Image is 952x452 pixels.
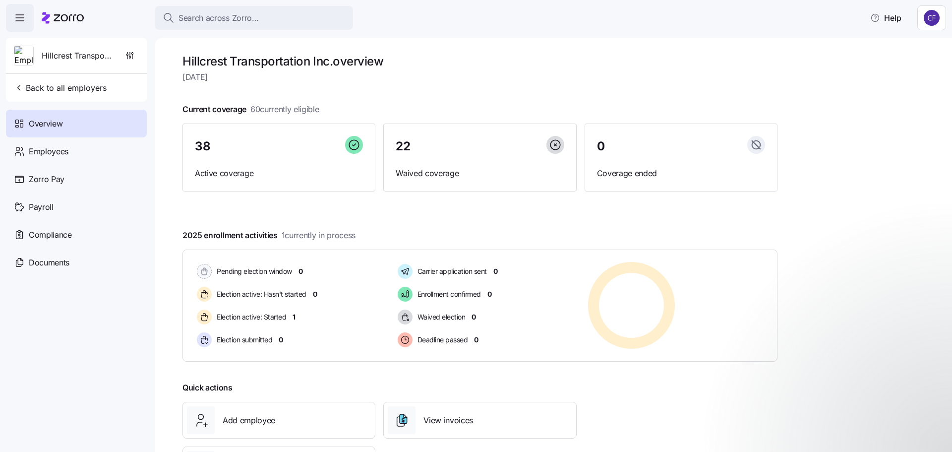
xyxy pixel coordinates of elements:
[178,12,259,24] span: Search across Zorro...
[6,249,147,276] a: Documents
[214,312,286,322] span: Election active: Started
[415,312,466,322] span: Waived election
[10,78,111,98] button: Back to all employers
[182,71,777,83] span: [DATE]
[298,266,303,276] span: 0
[870,12,901,24] span: Help
[182,54,777,69] h1: Hillcrest Transportation Inc. overview
[195,140,210,152] span: 38
[862,8,909,28] button: Help
[182,229,356,242] span: 2025 enrollment activities
[493,266,498,276] span: 0
[29,257,69,269] span: Documents
[214,266,292,276] span: Pending election window
[415,266,487,276] span: Carrier application sent
[423,414,473,427] span: View invoices
[29,201,54,213] span: Payroll
[29,229,72,241] span: Compliance
[223,414,275,427] span: Add employee
[6,165,147,193] a: Zorro Pay
[14,46,33,66] img: Employer logo
[415,289,481,299] span: Enrollment confirmed
[250,103,319,116] span: 60 currently eligible
[597,167,765,180] span: Coverage ended
[14,82,107,94] span: Back to all employers
[6,193,147,221] a: Payroll
[214,335,272,345] span: Election submitted
[474,335,478,345] span: 0
[744,363,942,447] iframe: Intercom notifications message
[214,289,306,299] span: Election active: Hasn't started
[313,289,317,299] span: 0
[6,137,147,165] a: Employees
[279,335,283,345] span: 0
[6,221,147,249] a: Compliance
[415,335,468,345] span: Deadline passed
[597,140,605,152] span: 0
[6,110,147,137] a: Overview
[29,173,64,186] span: Zorro Pay
[29,145,68,158] span: Employees
[396,167,564,180] span: Waived coverage
[155,6,353,30] button: Search across Zorro...
[396,140,410,152] span: 22
[182,382,233,394] span: Quick actions
[293,312,296,322] span: 1
[42,50,113,62] span: Hillcrest Transportation Inc.
[924,10,940,26] img: 7d4a9558da78dc7654dde66b79f71a2e
[282,229,356,242] span: 1 currently in process
[195,167,363,180] span: Active coverage
[182,103,319,116] span: Current coverage
[487,289,492,299] span: 0
[472,312,476,322] span: 0
[29,118,62,130] span: Overview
